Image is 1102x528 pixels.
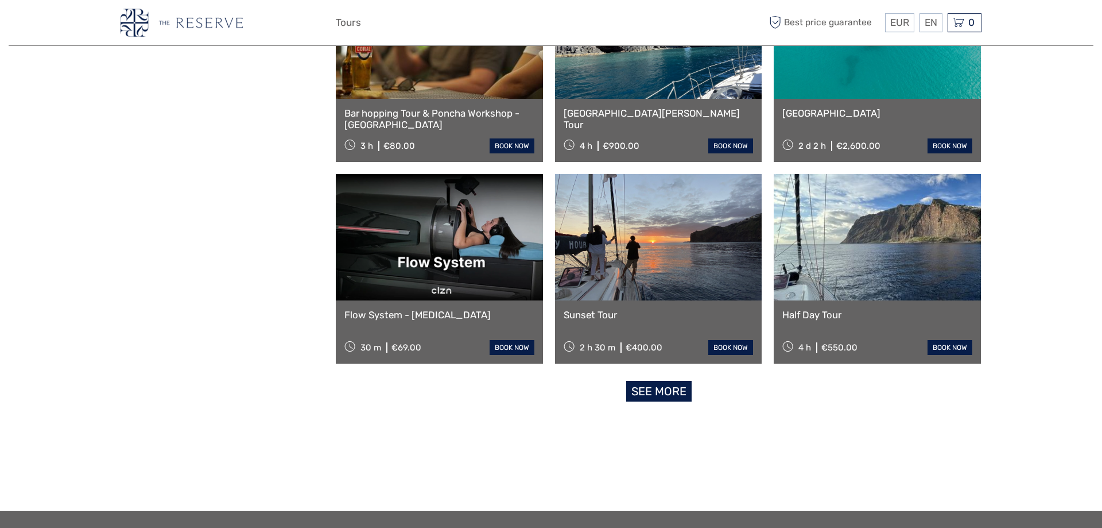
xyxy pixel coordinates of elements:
[121,9,243,37] img: 3278-36be6d4b-08c9-4979-a83f-cba5f6b699ea_logo_small.png
[782,309,972,321] a: Half Day Tour
[564,309,754,321] a: Sunset Tour
[708,340,753,355] a: book now
[821,342,857,353] div: €550.00
[360,141,373,151] span: 3 h
[16,20,130,29] p: We're away right now. Please check back later!
[836,141,880,151] div: €2,600.00
[564,107,754,131] a: [GEOGRAPHIC_DATA][PERSON_NAME] Tour
[580,342,615,353] span: 2 h 30 m
[626,381,692,402] a: See more
[928,340,972,355] a: book now
[766,13,882,32] span: Best price guarantee
[782,107,972,119] a: [GEOGRAPHIC_DATA]
[490,138,534,153] a: book now
[708,138,753,153] a: book now
[132,18,146,32] button: Open LiveChat chat widget
[967,17,976,28] span: 0
[360,342,381,353] span: 30 m
[344,107,534,131] a: Bar hopping Tour & Poncha Workshop - [GEOGRAPHIC_DATA]
[391,342,421,353] div: €69.00
[890,17,909,28] span: EUR
[344,309,534,321] a: Flow System - [MEDICAL_DATA]
[580,141,592,151] span: 4 h
[383,141,415,151] div: €80.00
[626,342,662,353] div: €400.00
[928,138,972,153] a: book now
[490,340,534,355] a: book now
[798,342,811,353] span: 4 h
[919,13,942,32] div: EN
[336,14,361,31] a: Tours
[798,141,826,151] span: 2 d 2 h
[603,141,639,151] div: €900.00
